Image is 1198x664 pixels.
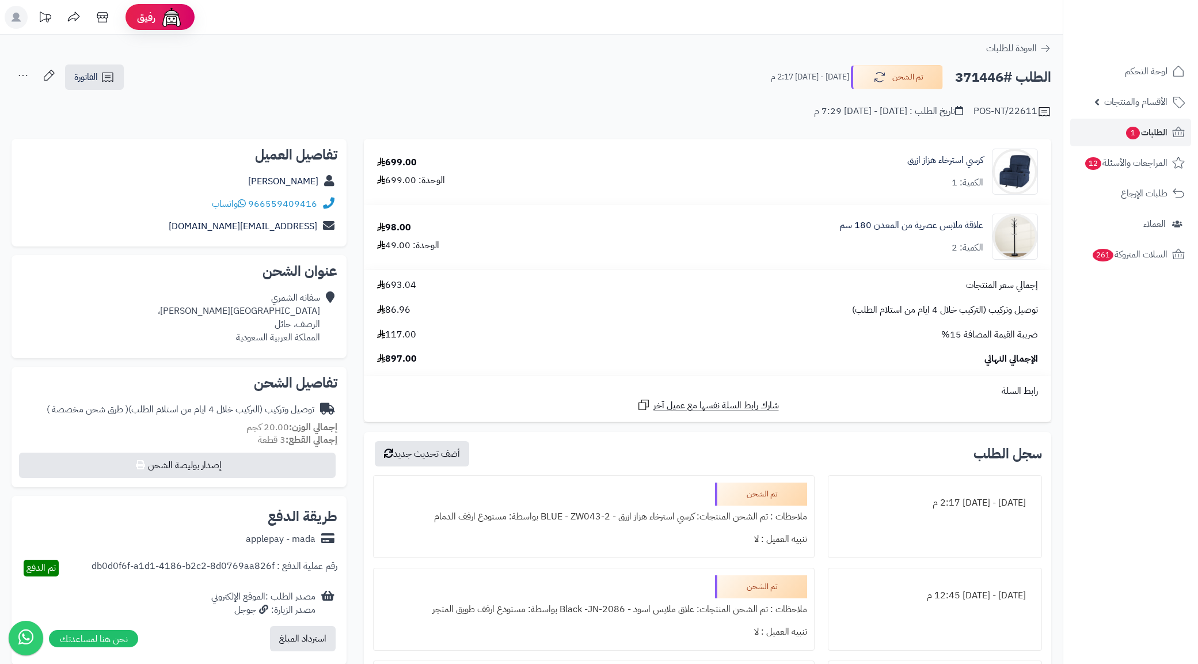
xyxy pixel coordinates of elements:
[212,197,246,211] a: واتساب
[986,41,1037,55] span: العودة للطلبات
[973,105,1051,119] div: POS-NT/22611
[246,533,315,546] div: applepay - mada
[377,239,439,252] div: الوحدة: 49.00
[377,279,416,292] span: 693.04
[992,214,1037,260] img: 1752316486-1-90x90.jpg
[270,626,336,651] button: استرداد المبلغ
[1070,241,1191,268] a: السلات المتروكة261
[248,174,318,188] a: [PERSON_NAME]
[814,105,963,118] div: تاريخ الطلب : [DATE] - [DATE] 7:29 م
[21,376,337,390] h2: تفاصيل الشحن
[377,352,417,366] span: 897.00
[941,328,1038,342] span: ضريبة القيمة المضافة 15%
[973,447,1042,461] h3: سجل الطلب
[1070,58,1191,85] a: لوحة التحكم
[381,598,807,621] div: ملاحظات : تم الشحن المنتجات: علاق ملابس اسود - Black -JN-2086 بواسطة: مستودع ارفف طويق المتجر
[984,352,1038,366] span: الإجمالي النهائي
[21,148,337,162] h2: تفاصيل العميل
[169,219,317,233] a: [EMAIL_ADDRESS][DOMAIN_NAME]
[21,264,337,278] h2: عنوان الشحن
[1070,149,1191,177] a: المراجعات والأسئلة12
[653,399,779,412] span: شارك رابط السلة نفسها مع عميل آخر
[1104,94,1167,110] span: الأقسام والمنتجات
[835,585,1035,607] div: [DATE] - [DATE] 12:45 م
[952,176,983,189] div: الكمية: 1
[986,41,1051,55] a: العودة للطلبات
[851,65,943,89] button: تم الشحن
[1091,246,1167,263] span: السلات المتروكة
[955,66,1051,89] h2: الطلب #371446
[19,453,336,478] button: إصدار بوليصة الشحن
[1070,180,1191,207] a: طلبات الإرجاع
[1084,155,1167,171] span: المراجعات والأسئلة
[1125,63,1167,79] span: لوحة التحكم
[286,433,337,447] strong: إجمالي القطع:
[381,621,807,643] div: تنبيه العميل : لا
[246,420,337,434] small: 20.00 كجم
[137,10,155,24] span: رفيق
[47,403,128,416] span: ( طرق شحن مخصصة )
[158,291,320,344] div: سفانه الشمري [GEOGRAPHIC_DATA][PERSON_NAME]، الرصف، حائل المملكة العربية السعودية
[1070,119,1191,146] a: الطلبات1
[289,420,337,434] strong: إجمالي الوزن:
[248,197,317,211] a: 966559409416
[637,398,779,412] a: شارك رابط السلة نفسها مع عميل آخر
[1126,127,1140,139] span: 1
[211,604,315,617] div: مصدر الزيارة: جوجل
[381,528,807,551] div: تنبيه العميل : لا
[65,64,124,90] a: الفاتورة
[258,433,337,447] small: 3 قطعة
[377,156,417,169] div: 699.00
[26,561,56,575] span: تم الدفع
[771,71,849,83] small: [DATE] - [DATE] 2:17 م
[1121,185,1167,202] span: طلبات الإرجاع
[47,403,314,416] div: توصيل وتركيب (التركيب خلال 4 ايام من استلام الطلب)
[966,279,1038,292] span: إجمالي سعر المنتجات
[268,510,337,523] h2: طريقة الدفع
[835,492,1035,514] div: [DATE] - [DATE] 2:17 م
[31,6,59,32] a: تحديثات المنصة
[839,219,983,232] a: علاقة ملابس عصرية من المعدن 180 سم
[375,441,469,466] button: أضف تحديث جديد
[92,560,337,576] div: رقم عملية الدفع : db0d0f6f-a1d1-4186-b2c2-8d0769aa826f
[368,385,1047,398] div: رابط السلة
[715,483,807,506] div: تم الشحن
[211,590,315,617] div: مصدر الطلب :الموقع الإلكتروني
[74,70,98,84] span: الفاتورة
[1070,210,1191,238] a: العملاء
[715,575,807,598] div: تم الشحن
[377,221,411,234] div: 98.00
[1143,216,1166,232] span: العملاء
[377,303,410,317] span: 86.96
[992,149,1037,195] img: 1738148062-110102050051-90x90.jpg
[377,174,445,187] div: الوحدة: 699.00
[1085,157,1101,170] span: 12
[907,154,983,167] a: كرسي استرخاء هزاز ازرق
[952,241,983,255] div: الكمية: 2
[852,303,1038,317] span: توصيل وتركيب (التركيب خلال 4 ايام من استلام الطلب)
[160,6,183,29] img: ai-face.png
[381,506,807,528] div: ملاحظات : تم الشحن المنتجات: كرسي استرخاء هزاز ازرق - BLUE - ZW043-2 بواسطة: مستودع ارفف الدمام
[377,328,416,342] span: 117.00
[1125,124,1167,141] span: الطلبات
[1093,249,1113,261] span: 261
